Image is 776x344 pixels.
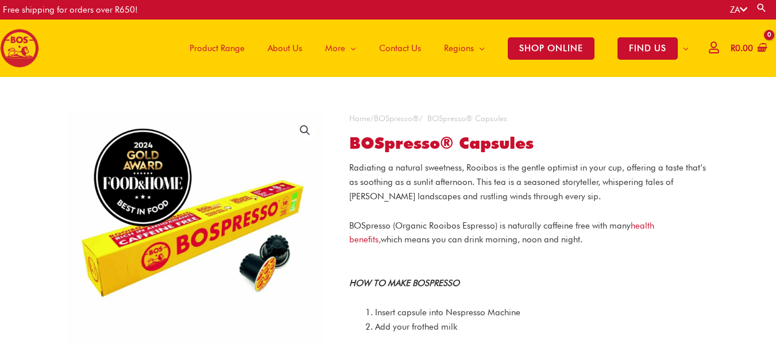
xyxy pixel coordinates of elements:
[374,114,419,123] a: BOSpresso®
[617,37,678,60] span: FIND US
[375,306,709,320] li: Insert capsule into Nespresso Machine
[169,20,700,77] nav: Site Navigation
[349,114,370,123] a: Home
[256,20,314,77] a: About Us
[295,120,315,141] a: View full-screen image gallery
[349,134,709,153] h1: BOSpresso® Capsules
[379,31,421,65] span: Contact Us
[444,31,474,65] span: Regions
[496,20,606,77] a: SHOP ONLINE
[728,36,767,61] a: View Shopping Cart, empty
[325,31,345,65] span: More
[756,2,767,13] a: Search button
[375,320,709,334] li: Add your frothed milk
[268,31,302,65] span: About Us
[368,20,433,77] a: Contact Us
[508,37,594,60] span: SHOP ONLINE
[731,43,735,53] span: R
[730,5,747,15] a: ZA
[178,20,256,77] a: Product Range
[314,20,368,77] a: More
[349,278,460,288] strong: HOW TO MAKE BOSPRESSO
[731,43,753,53] bdi: 0.00
[349,111,709,126] nav: Breadcrumb
[433,20,496,77] a: Regions
[349,161,709,203] p: Radiating a natural sweetness, Rooibos is the gentle optimist in your cup, offering a taste that’...
[190,31,245,65] span: Product Range
[349,221,654,245] span: BOSpresso (Organic Rooibos Espresso) is naturally caffeine free with many which means you can dri...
